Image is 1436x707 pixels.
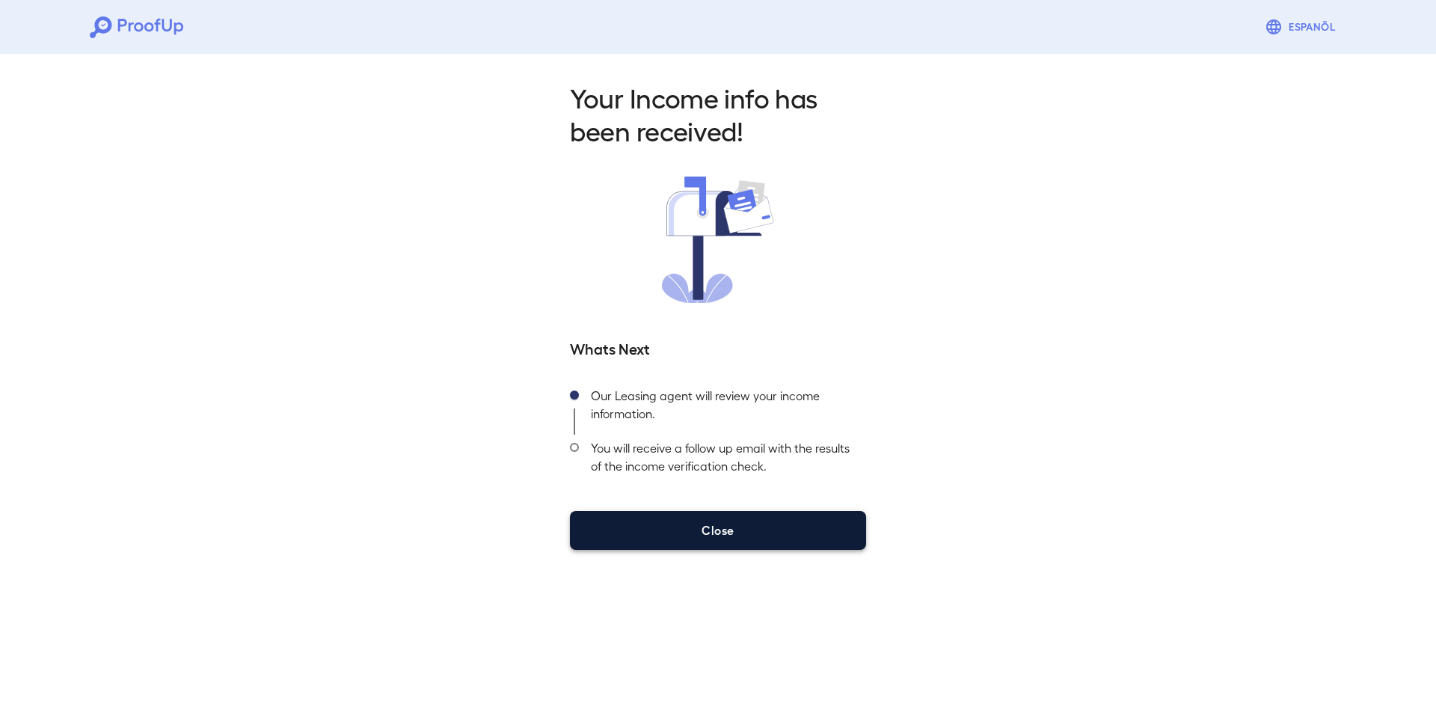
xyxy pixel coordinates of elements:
[579,382,866,435] div: Our Leasing agent will review your income information.
[570,337,866,358] h5: Whats Next
[579,435,866,487] div: You will receive a follow up email with the results of the income verification check.
[1259,12,1346,42] button: Espanõl
[570,511,866,550] button: Close
[570,81,866,147] h2: Your Income info has been received!
[662,177,774,303] img: received.svg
